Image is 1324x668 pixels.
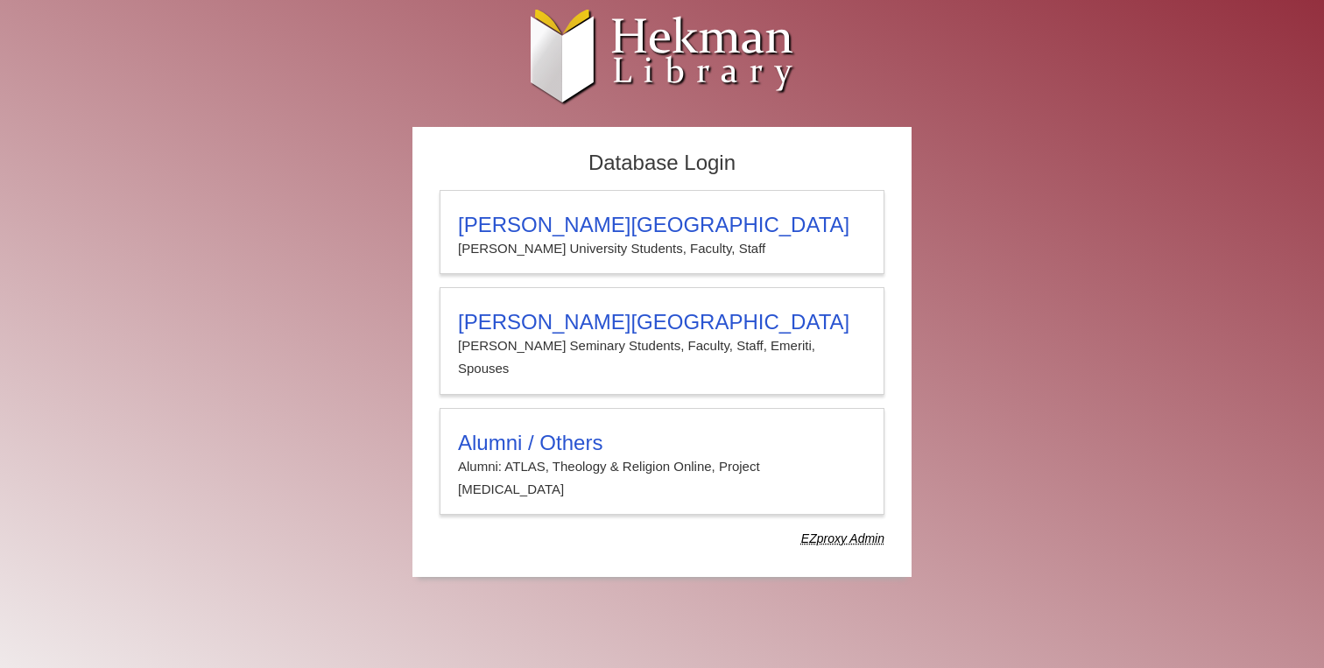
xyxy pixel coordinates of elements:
[458,334,866,381] p: [PERSON_NAME] Seminary Students, Faculty, Staff, Emeriti, Spouses
[458,310,866,334] h3: [PERSON_NAME][GEOGRAPHIC_DATA]
[458,431,866,455] h3: Alumni / Others
[431,145,893,181] h2: Database Login
[458,455,866,502] p: Alumni: ATLAS, Theology & Religion Online, Project [MEDICAL_DATA]
[458,213,866,237] h3: [PERSON_NAME][GEOGRAPHIC_DATA]
[458,431,866,502] summary: Alumni / OthersAlumni: ATLAS, Theology & Religion Online, Project [MEDICAL_DATA]
[801,531,884,545] dfn: Use Alumni login
[440,190,884,274] a: [PERSON_NAME][GEOGRAPHIC_DATA][PERSON_NAME] University Students, Faculty, Staff
[458,237,866,260] p: [PERSON_NAME] University Students, Faculty, Staff
[440,287,884,395] a: [PERSON_NAME][GEOGRAPHIC_DATA][PERSON_NAME] Seminary Students, Faculty, Staff, Emeriti, Spouses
